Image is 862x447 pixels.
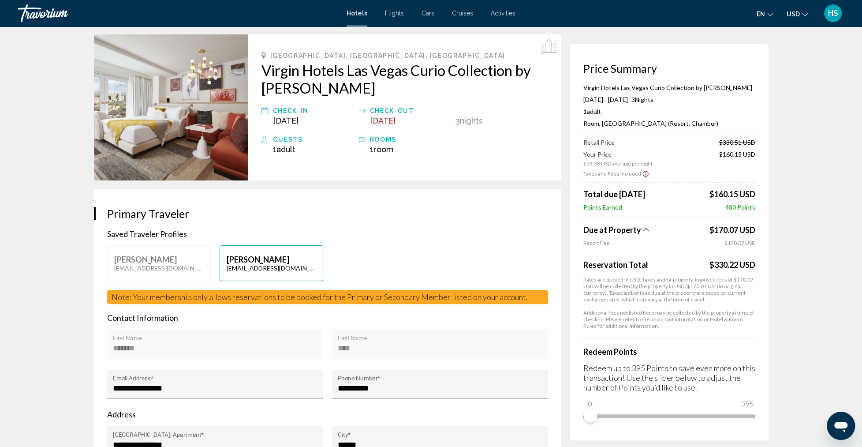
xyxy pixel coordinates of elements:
button: [PERSON_NAME][EMAIL_ADDRESS][DOMAIN_NAME] [220,245,323,281]
p: Contact Information [107,313,548,323]
span: Adult [276,145,295,154]
span: 395 [740,398,755,409]
span: Room [373,145,394,154]
span: Your Price [583,150,653,158]
h3: Primary Traveler [107,207,548,220]
span: 3 [631,96,635,103]
span: Reservation Total [583,260,707,270]
p: [EMAIL_ADDRESS][DOMAIN_NAME] [114,264,204,272]
span: [GEOGRAPHIC_DATA], [GEOGRAPHIC_DATA], [GEOGRAPHIC_DATA] [270,52,505,59]
div: Guests [273,134,354,145]
p: Redeem up to 395 Points to save even more on this transaction! Use the slider below to adjust the... [583,363,755,392]
span: Retail Price [583,139,615,146]
a: Cruises [452,10,473,17]
p: Additional fees not listed here may be collected by the property at time of check-in. Please refe... [583,309,755,329]
span: 1 [370,145,394,154]
button: Show Taxes and Fees breakdown [583,225,707,235]
a: Virgin Hotels Las Vegas Curio Collection by [PERSON_NAME] [261,61,548,97]
h4: Redeem Points [583,347,755,357]
span: $330.51 USD [719,139,755,146]
a: Cars [422,10,434,17]
button: [PERSON_NAME][EMAIL_ADDRESS][DOMAIN_NAME] [107,245,211,281]
span: 1 [273,145,295,154]
span: 0 [587,398,593,409]
div: Check-out [370,105,451,116]
p: Address [107,409,548,419]
span: USD [787,11,800,18]
div: $330.22 USD [709,260,755,270]
p: Virgin Hotels Las Vegas Curio Collection by [PERSON_NAME] [583,84,755,91]
span: $170.07 USD [724,240,755,246]
button: Change language [757,8,773,20]
button: User Menu [821,4,844,23]
span: Nights [635,96,653,103]
p: [EMAIL_ADDRESS][DOMAIN_NAME] [227,264,316,272]
p: [PERSON_NAME] [114,255,204,264]
span: HS [828,9,838,18]
span: [DATE] [273,116,299,125]
span: Total due [DATE] [583,189,645,199]
iframe: Button to launch messaging window [827,412,855,440]
span: Nights [460,116,483,125]
h3: Price Summary [583,62,755,75]
span: Note: Your membership only allows reservations to be booked for the Primary or Secondary Member l... [112,292,528,302]
span: $170.07 USD [709,225,755,235]
p: [PERSON_NAME] [227,255,316,264]
button: Show Taxes and Fees breakdown [583,169,649,178]
span: Points Earned [583,203,622,211]
span: Due at Property [583,225,641,235]
a: Travorium [18,4,338,22]
span: 480 Points [725,203,755,211]
span: Adult [587,108,601,115]
button: Show Taxes and Fees disclaimer [642,169,649,177]
button: Change currency [787,8,808,20]
span: $160.15 USD [709,189,755,199]
div: Check-in [273,105,354,116]
p: Room, [GEOGRAPHIC_DATA] (Resort, Chamber) [583,120,755,127]
span: Taxes and Fees Included [583,170,641,177]
span: $53.38 USD average per night [583,160,653,167]
span: $160.15 USD [719,150,755,167]
span: [DATE] [370,116,396,125]
span: Resort Fee [583,240,722,246]
a: Flights [385,10,404,17]
p: Saved Traveler Profiles [107,229,548,239]
p: Rates are quoted in USD. Taxes and/or property-imposed fees of $170.07 USD will be collected by t... [583,276,755,303]
div: rooms [370,134,451,145]
span: 3 [455,116,460,125]
span: en [757,11,765,18]
a: Activities [491,10,515,17]
a: Hotels [347,10,367,17]
p: [DATE] - [DATE] - [583,96,755,103]
span: 1 [583,108,601,115]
